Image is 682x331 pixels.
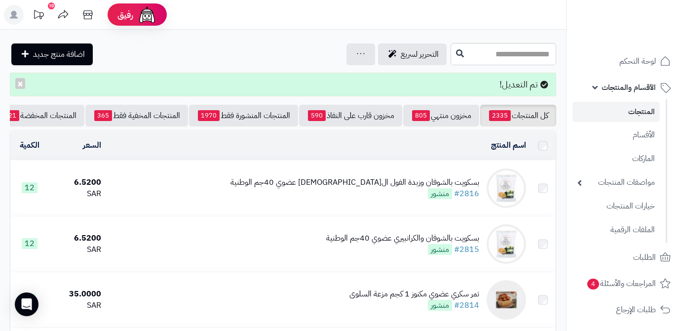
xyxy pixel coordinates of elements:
img: logo-2.png [615,28,673,48]
span: لوحة التحكم [619,54,656,68]
img: ai-face.png [137,5,157,25]
div: 6.5200 [53,233,101,244]
span: 12 [22,182,38,193]
a: طلبات الإرجاع [572,298,676,322]
a: #2815 [454,244,479,255]
span: 4 [587,279,599,290]
span: الطلبات [633,250,656,264]
a: المنتجات [572,102,660,122]
a: #2816 [454,188,479,200]
span: منشور [428,188,452,199]
a: المراجعات والأسئلة4 [572,272,676,295]
a: الماركات [572,148,660,169]
a: التحرير لسريع [378,43,447,65]
a: #2814 [454,299,479,311]
span: منشور [428,300,452,311]
span: 805 [412,110,430,121]
div: 35.0000 [53,289,101,300]
img: بسكويت بالشوفان والكرانبيري عضوي 40جم الوطنية [487,224,526,264]
a: اضافة منتج جديد [11,43,93,65]
span: المراجعات والأسئلة [586,277,656,290]
button: × [15,78,25,89]
div: 10 [48,2,55,9]
a: اسم المنتج [491,139,526,151]
div: تم التعديل! [10,73,556,96]
div: SAR [53,300,101,311]
a: خيارات المنتجات [572,196,660,217]
a: لوحة التحكم [572,49,676,73]
img: بسكويت بالشوفان وزبدة الفول السوداني عضوي 40جم الوطنية [487,168,526,208]
div: بسكويت بالشوفان والكرانبيري عضوي 40جم الوطنية [326,233,479,244]
a: السعر [83,139,101,151]
span: رفيق [117,9,133,21]
a: الكمية [20,139,39,151]
a: مخزون منتهي805 [403,105,479,126]
div: SAR [53,244,101,255]
div: Open Intercom Messenger [15,292,38,316]
a: الطلبات [572,246,676,269]
span: 12 [22,238,38,249]
span: طلبات الإرجاع [616,303,656,317]
a: المنتجات المنشورة فقط1970 [189,105,298,126]
span: منشور [428,244,452,255]
div: تمر سكري عضوي مكنوز 1 كجم مزعة السلوى [349,289,479,300]
div: SAR [53,188,101,200]
span: 365 [94,110,112,121]
span: 590 [308,110,326,121]
a: الأقسام [572,124,660,146]
a: مواصفات المنتجات [572,172,660,193]
span: 21 [5,110,19,121]
a: كل المنتجات2335 [480,105,556,126]
a: المنتجات المخفية فقط365 [85,105,188,126]
a: الملفات الرقمية [572,219,660,241]
a: مخزون قارب على النفاذ590 [299,105,402,126]
span: الأقسام والمنتجات [602,81,656,94]
div: بسكويت بالشوفان وزبدة الفول ال[DEMOGRAPHIC_DATA] عضوي 40جم الوطنية [230,177,479,188]
div: 6.5200 [53,177,101,188]
span: التحرير لسريع [401,48,439,60]
img: تمر سكري عضوي مكنوز 1 كجم مزعة السلوى [487,280,526,320]
span: 2335 [489,110,511,121]
span: اضافة منتج جديد [33,48,85,60]
a: تحديثات المنصة [26,5,51,27]
span: 1970 [198,110,220,121]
